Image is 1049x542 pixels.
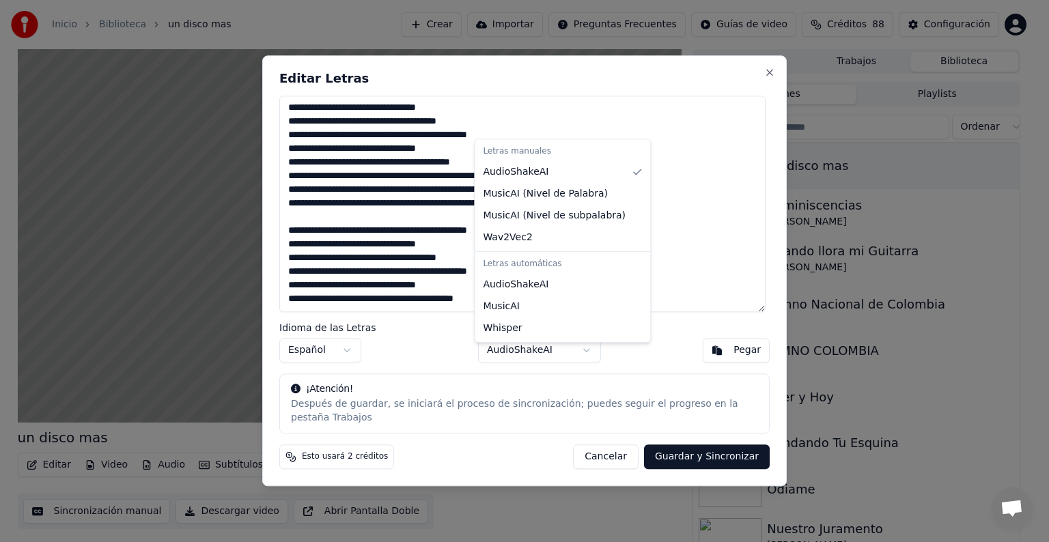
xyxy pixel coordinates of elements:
span: MusicAI ( Nivel de Palabra ) [483,187,608,201]
span: Whisper [483,322,522,335]
span: AudioShakeAI [483,165,548,179]
span: MusicAI [483,300,520,313]
span: AudioShakeAI [483,278,548,291]
div: Letras automáticas [477,255,647,274]
span: MusicAI ( Nivel de subpalabra ) [483,209,626,223]
div: Letras manuales [477,142,647,161]
span: Wav2Vec2 [483,231,532,244]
